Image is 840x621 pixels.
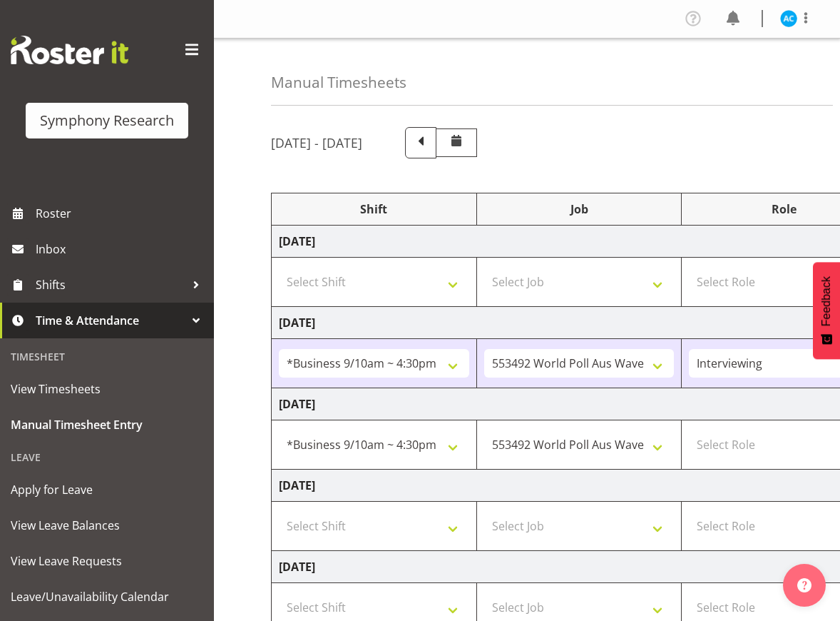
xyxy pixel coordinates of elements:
[271,74,406,91] h4: Manual Timesheets
[36,238,207,260] span: Inbox
[40,110,174,131] div: Symphony Research
[36,310,185,331] span: Time & Attendance
[11,550,203,572] span: View Leave Requests
[780,10,797,27] img: abbey-craib10174.jpg
[4,371,210,407] a: View Timesheets
[36,274,185,296] span: Shifts
[11,36,128,64] img: Rosterit website logo
[813,262,840,359] button: Feedback - Show survey
[4,342,210,371] div: Timesheet
[4,508,210,543] a: View Leave Balances
[11,414,203,435] span: Manual Timesheet Entry
[271,135,362,151] h5: [DATE] - [DATE]
[4,579,210,615] a: Leave/Unavailability Calendar
[11,479,203,500] span: Apply for Leave
[4,407,210,443] a: Manual Timesheet Entry
[36,203,207,224] span: Roster
[797,578,811,592] img: help-xxl-2.png
[11,378,203,400] span: View Timesheets
[11,515,203,536] span: View Leave Balances
[484,201,675,218] div: Job
[279,201,469,218] div: Shift
[820,276,833,326] span: Feedback
[11,586,203,607] span: Leave/Unavailability Calendar
[4,472,210,508] a: Apply for Leave
[4,543,210,579] a: View Leave Requests
[4,443,210,472] div: Leave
